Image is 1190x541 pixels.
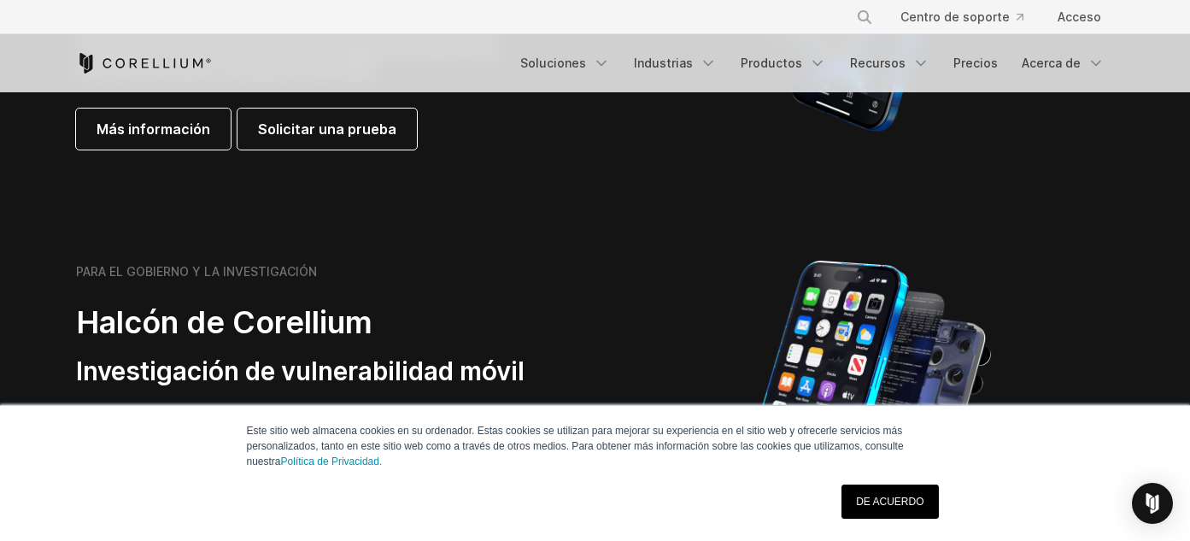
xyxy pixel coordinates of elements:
font: Productos [741,56,802,70]
div: Abrir Intercom Messenger [1132,483,1173,524]
font: Acceso [1058,9,1101,24]
font: PARA EL GOBIERNO Y LA INVESTIGACIÓN [76,264,317,279]
font: Precios [953,56,998,70]
font: Acerca de [1022,56,1081,70]
font: DE ACUERDO [856,496,923,508]
font: Este sitio web almacena cookies en su ordenador. Estas cookies se utilizan para mejorar su experi... [247,425,904,467]
div: Menú de navegación [510,48,1115,79]
font: Industrias [634,56,693,70]
a: Más información [76,109,231,150]
a: Política de Privacidad. [281,456,383,467]
font: Solicitar una prueba [258,121,396,138]
font: Diseñado específicamente para organizaciones gubernamentales e investigadores, proporciona capaci... [76,403,528,481]
a: Página de inicio de Corellium [76,53,212,74]
font: Halcón de Corellium [76,303,372,341]
font: Investigación de vulnerabilidad móvil [76,356,525,386]
font: Recursos [850,56,906,70]
a: Solicitar una prueba [237,109,417,150]
font: Soluciones [520,56,586,70]
font: Más información [97,121,210,138]
a: DE ACUERDO [841,485,938,519]
div: Menú de navegación [835,2,1115,32]
font: Centro de soporte [900,9,1010,24]
button: Buscar [849,2,880,32]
